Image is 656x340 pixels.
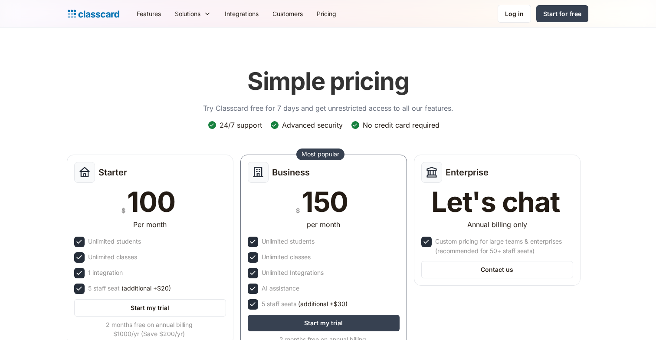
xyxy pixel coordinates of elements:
[168,4,218,23] div: Solutions
[543,9,581,18] div: Start for free
[262,252,311,262] div: Unlimited classes
[247,67,409,96] h1: Simple pricing
[262,268,324,277] div: Unlimited Integrations
[302,150,339,158] div: Most popular
[220,120,262,130] div: 24/7 support
[505,9,524,18] div: Log in
[88,252,137,262] div: Unlimited classes
[282,120,343,130] div: Advanced security
[302,188,348,216] div: 150
[133,219,167,230] div: Per month
[130,4,168,23] a: Features
[262,299,348,309] div: 5 staff seats
[266,4,310,23] a: Customers
[88,268,123,277] div: 1 integration
[363,120,440,130] div: No credit card required
[467,219,527,230] div: Annual billing only
[498,5,531,23] a: Log in
[98,167,127,178] h2: Starter
[296,205,300,216] div: $
[121,284,171,293] span: (additional +$20)
[248,315,400,331] a: Start my trial
[262,284,299,293] div: AI assistance
[536,5,588,22] a: Start for free
[175,9,200,18] div: Solutions
[262,237,315,246] div: Unlimited students
[74,299,226,317] a: Start my trial
[435,237,571,256] div: Custom pricing for large teams & enterprises (recommended for 50+ staff seats)
[298,299,348,309] span: (additional +$30)
[88,284,171,293] div: 5 staff seat
[88,237,141,246] div: Unlimited students
[74,320,224,338] div: 2 months free on annual billing $1000/yr (Save $200/yr)
[203,103,453,113] p: Try Classcard free for 7 days and get unrestricted access to all our features.
[272,167,310,178] h2: Business
[431,188,560,216] div: Let's chat
[421,261,573,278] a: Contact us
[121,205,125,216] div: $
[307,219,340,230] div: per month
[310,4,343,23] a: Pricing
[446,167,489,178] h2: Enterprise
[68,8,119,20] a: Logo
[127,188,175,216] div: 100
[218,4,266,23] a: Integrations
